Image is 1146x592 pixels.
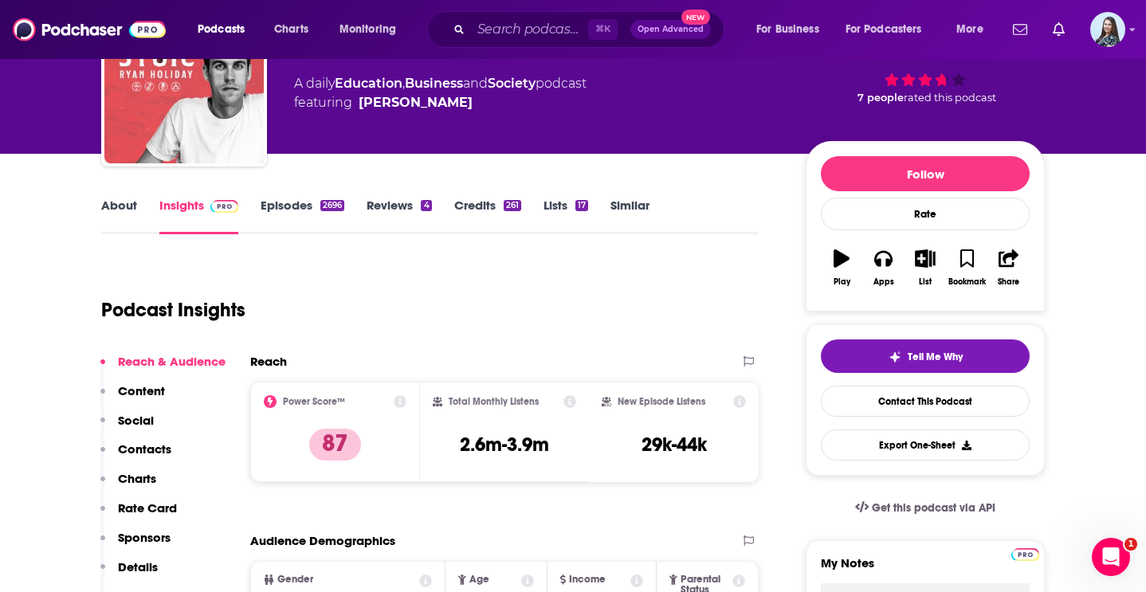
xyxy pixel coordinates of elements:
[1092,538,1130,576] iframe: Intercom live chat
[842,488,1008,527] a: Get this podcast via API
[904,92,996,104] span: rated this podcast
[328,17,417,42] button: open menu
[118,383,165,398] p: Content
[1090,12,1125,47] button: Show profile menu
[250,533,395,548] h2: Audience Demographics
[642,433,707,457] h3: 29k-44k
[277,574,313,585] span: Gender
[274,18,308,41] span: Charts
[335,76,402,91] a: Education
[118,354,226,369] p: Reach & Audience
[908,351,963,363] span: Tell Me Why
[250,354,287,369] h2: Reach
[821,198,1030,230] div: Rate
[956,18,983,41] span: More
[872,501,995,515] span: Get this podcast via API
[118,500,177,516] p: Rate Card
[454,198,521,234] a: Credits261
[101,298,245,322] h1: Podcast Insights
[806,15,1045,114] div: 87 7 peoplerated this podcast
[13,14,166,45] img: Podchaser - Follow, Share and Rate Podcasts
[919,277,932,287] div: List
[463,76,488,91] span: and
[100,383,165,413] button: Content
[638,25,704,33] span: Open Advanced
[821,386,1030,417] a: Contact This Podcast
[575,200,588,211] div: 17
[100,559,158,589] button: Details
[449,396,539,407] h2: Total Monthly Listens
[469,574,489,585] span: Age
[283,396,345,407] h2: Power Score™
[544,198,588,234] a: Lists17
[835,17,945,42] button: open menu
[367,198,431,234] a: Reviews4
[1007,16,1034,43] a: Show notifications dropdown
[405,76,463,91] a: Business
[504,200,521,211] div: 261
[948,277,986,287] div: Bookmark
[681,10,710,25] span: New
[100,471,156,500] button: Charts
[756,18,819,41] span: For Business
[858,92,904,104] span: 7 people
[889,351,901,363] img: tell me why sparkle
[471,17,588,42] input: Search podcasts, credits, & more...
[1046,16,1071,43] a: Show notifications dropdown
[610,198,650,234] a: Similar
[198,18,245,41] span: Podcasts
[402,76,405,91] span: ,
[945,17,1003,42] button: open menu
[294,74,587,112] div: A daily podcast
[618,396,705,407] h2: New Episode Listens
[186,17,265,42] button: open menu
[998,277,1019,287] div: Share
[745,17,839,42] button: open menu
[320,200,344,211] div: 2696
[988,239,1030,296] button: Share
[118,530,171,545] p: Sponsors
[862,239,904,296] button: Apps
[101,198,137,234] a: About
[118,413,154,428] p: Social
[104,4,264,163] img: The Daily Stoic
[588,19,618,40] span: ⌘ K
[359,93,473,112] a: Ryan Holiday
[1011,548,1039,561] img: Podchaser Pro
[821,156,1030,191] button: Follow
[1090,12,1125,47] span: Logged in as brookefortierpr
[821,555,1030,583] label: My Notes
[100,441,171,471] button: Contacts
[821,339,1030,373] button: tell me why sparkleTell Me Why
[630,20,711,39] button: Open AdvancedNew
[905,239,946,296] button: List
[100,500,177,530] button: Rate Card
[1124,538,1137,551] span: 1
[100,413,154,442] button: Social
[821,429,1030,461] button: Export One-Sheet
[100,530,171,559] button: Sponsors
[460,433,549,457] h3: 2.6m-3.9m
[264,17,318,42] a: Charts
[569,574,606,585] span: Income
[118,471,156,486] p: Charts
[821,239,862,296] button: Play
[339,18,396,41] span: Monitoring
[210,200,238,213] img: Podchaser Pro
[421,200,431,211] div: 4
[834,277,850,287] div: Play
[294,93,587,112] span: featuring
[118,441,171,457] p: Contacts
[946,239,987,296] button: Bookmark
[488,76,536,91] a: Society
[159,198,238,234] a: InsightsPodchaser Pro
[261,198,344,234] a: Episodes2696
[442,11,740,48] div: Search podcasts, credits, & more...
[1011,546,1039,561] a: Pro website
[118,559,158,574] p: Details
[873,277,894,287] div: Apps
[1090,12,1125,47] img: User Profile
[846,18,922,41] span: For Podcasters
